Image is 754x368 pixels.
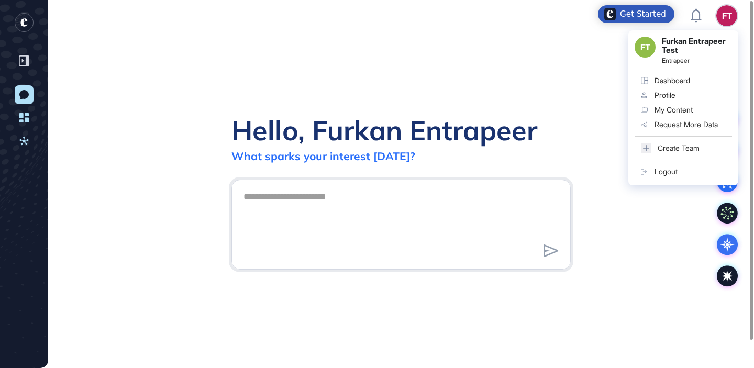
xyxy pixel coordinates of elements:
button: FT [716,5,737,26]
div: Get Started [620,9,666,19]
div: What sparks your interest [DATE]? [231,149,415,163]
div: entrapeer-logo [15,13,34,32]
div: Open Get Started checklist [598,5,674,23]
div: Hello, Furkan Entrapeer [231,113,537,147]
img: launcher-image-alternative-text [604,8,616,20]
